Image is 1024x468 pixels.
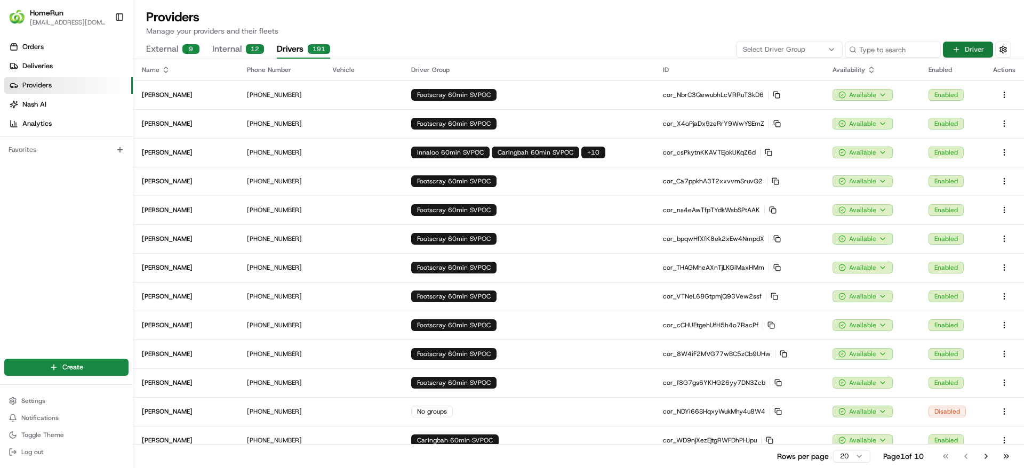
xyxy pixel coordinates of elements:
[30,7,63,18] button: HomeRun
[247,91,316,99] p: [PHONE_NUMBER]
[142,91,193,99] p: [PERSON_NAME]
[247,235,316,243] p: [PHONE_NUMBER]
[247,206,316,214] p: [PHONE_NUMBER]
[21,431,64,439] span: Toggle Theme
[247,66,316,74] div: Phone Number
[417,206,491,214] span: Footscray 60min SVPOC
[417,263,491,272] span: Footscray 60min SVPOC
[4,77,133,94] a: Providers
[663,235,815,243] p: cor_bpqwHfXfK8ek2xEw4NmpdX
[277,41,330,59] button: Drivers
[929,204,964,216] div: Enabled
[929,233,964,245] div: Enabled
[4,4,110,30] button: HomeRunHomeRun[EMAIL_ADDRESS][DOMAIN_NAME]
[417,148,484,157] span: Innaloo 60min SVPOC
[247,263,316,272] p: [PHONE_NUMBER]
[308,44,330,54] div: 191
[929,406,966,417] div: Disabled
[247,148,316,157] p: [PHONE_NUMBER]
[142,263,193,272] p: [PERSON_NAME]
[146,41,199,59] button: External
[22,100,46,109] span: Nash AI
[929,118,964,130] div: Enabled
[4,96,133,113] a: Nash AI
[22,80,52,90] span: Providers
[22,42,44,52] span: Orders
[182,44,199,54] div: 9
[142,292,193,301] p: [PERSON_NAME]
[833,175,893,187] div: Available
[417,292,491,301] span: Footscray 60min SVPOC
[833,147,893,158] button: Available
[142,350,193,358] p: [PERSON_NAME]
[247,321,316,329] p: [PHONE_NUMBER]
[21,448,43,456] span: Log out
[663,206,815,214] p: cor_ns4eAwTfpTYdkWsbSPtAAK
[929,147,964,158] div: Enabled
[142,119,193,128] p: [PERSON_NAME]
[929,319,964,331] div: Enabled
[663,263,815,272] p: cor_THAGMheAXnTjLKGiMaxHMm
[142,436,193,445] p: [PERSON_NAME]
[943,42,993,58] button: Driver
[142,66,230,74] div: Name
[663,350,815,358] p: cor_8W4iF2MVG77wBC5zCb9UHw
[62,362,83,372] span: Create
[247,292,316,301] p: [PHONE_NUMBER]
[833,233,893,245] button: Available
[663,148,815,157] p: cor_csPkytnKKAVTEjokUKqZ6d
[833,348,893,360] button: Available
[4,58,133,75] a: Deliveries
[663,407,815,416] p: cor_NDYi66SHqxyWukMhy4u8W4
[142,235,193,243] p: [PERSON_NAME]
[663,91,815,99] p: cor_NbrC3QewubhLcVRRuT3kD6
[22,119,52,128] span: Analytics
[833,377,893,389] button: Available
[833,406,893,417] button: Available
[845,42,941,58] input: Type to search
[4,445,129,459] button: Log out
[247,350,316,358] p: [PHONE_NUMBER]
[247,407,316,416] p: [PHONE_NUMBER]
[417,91,491,99] span: Footscray 60min SVPOC
[833,319,893,331] button: Available
[883,451,924,462] div: Page 1 of 10
[22,61,53,71] span: Deliveries
[142,321,193,329] p: [PERSON_NAME]
[417,119,491,128] span: Footscray 60min SVPOC
[4,38,133,55] a: Orders
[417,378,491,387] span: Footscray 60min SVPOC
[246,44,264,54] div: 12
[777,451,829,462] p: Rows per page
[663,66,815,74] div: ID
[142,407,193,416] p: [PERSON_NAME]
[833,291,893,302] button: Available
[663,378,815,387] p: cor_f8G7gs6YKHG26yy7DN3Zcb
[417,235,491,243] span: Footscray 60min SVPOC
[929,348,964,360] div: Enabled
[247,378,316,387] p: [PHONE_NUMBER]
[663,292,815,301] p: cor_VTNeL68GtpmjQ93Vew2ssf
[4,359,129,376] button: Create
[736,42,843,58] button: Select Driver Group
[332,66,394,74] div: Vehicle
[833,262,893,273] button: Available
[929,291,964,302] div: Enabled
[833,434,893,446] button: Available
[142,148,193,157] p: [PERSON_NAME]
[833,204,893,216] button: Available
[212,41,264,59] button: Internal
[411,406,453,417] div: No groups
[30,18,106,27] button: [EMAIL_ADDRESS][DOMAIN_NAME]
[929,262,964,273] div: Enabled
